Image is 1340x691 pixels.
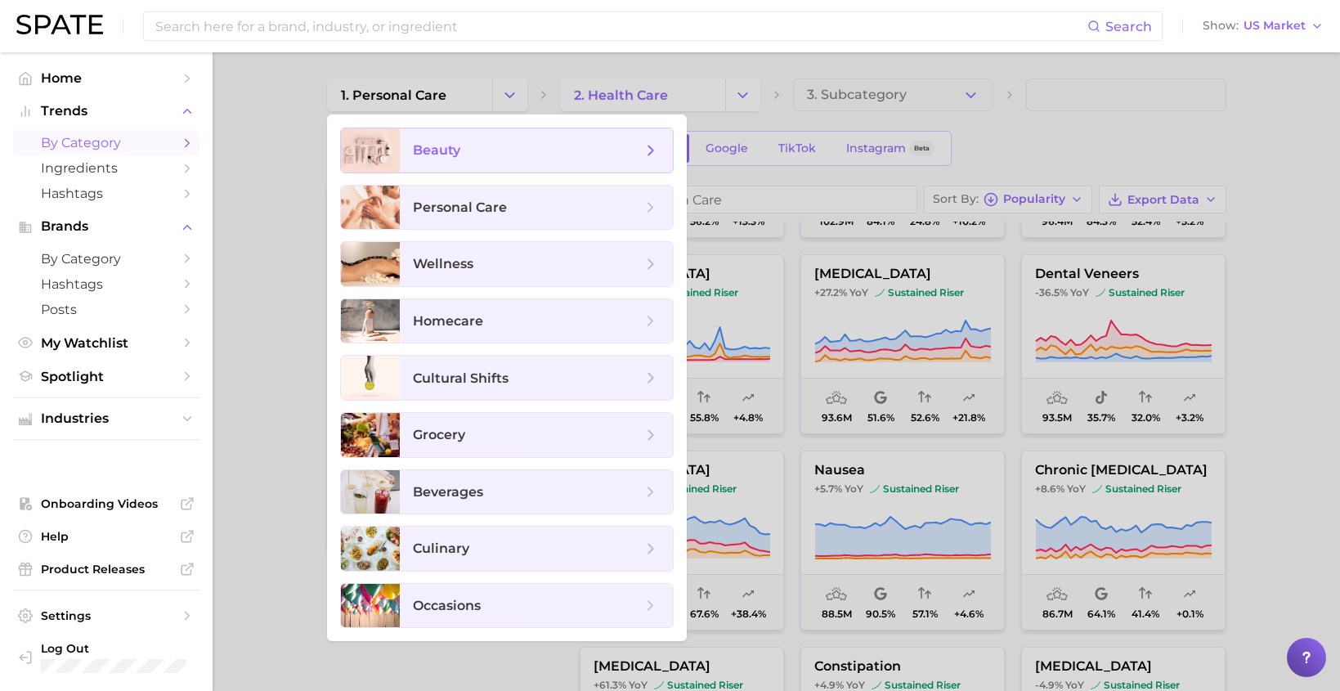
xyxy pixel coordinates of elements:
span: My Watchlist [41,335,172,351]
span: Settings [41,608,172,623]
span: Help [41,529,172,544]
span: by Category [41,251,172,267]
span: US Market [1244,21,1306,30]
span: Spotlight [41,369,172,384]
a: Hashtags [13,271,199,297]
a: Posts [13,297,199,322]
button: Trends [13,99,199,123]
a: Spotlight [13,364,199,389]
span: Industries [41,411,172,426]
span: Posts [41,302,172,317]
a: Help [13,524,199,549]
a: Settings [13,604,199,628]
a: by Category [13,130,199,155]
span: Trends [41,104,172,119]
span: by Category [41,135,172,150]
span: Show [1203,21,1239,30]
a: Home [13,65,199,91]
a: Hashtags [13,181,199,206]
span: Log Out [41,641,186,656]
span: beverages [413,484,483,500]
a: Ingredients [13,155,199,181]
span: occasions [413,598,481,613]
span: beauty [413,142,460,158]
span: culinary [413,541,469,556]
span: Hashtags [41,186,172,201]
span: Brands [41,219,172,234]
a: Log out. Currently logged in with e-mail ashley.yukech@ros.com. [13,636,199,678]
span: grocery [413,427,465,442]
ul: Change Category [327,114,687,641]
a: My Watchlist [13,330,199,356]
span: wellness [413,256,473,271]
span: personal care [413,200,507,215]
span: cultural shifts [413,370,509,386]
button: Industries [13,406,199,431]
span: Ingredients [41,160,172,176]
img: SPATE [16,15,103,34]
span: Hashtags [41,276,172,292]
a: Product Releases [13,557,199,581]
input: Search here for a brand, industry, or ingredient [154,12,1087,40]
button: ShowUS Market [1199,16,1328,37]
span: Onboarding Videos [41,496,172,511]
a: Onboarding Videos [13,491,199,516]
a: by Category [13,246,199,271]
button: Brands [13,214,199,239]
span: homecare [413,313,483,329]
span: Product Releases [41,562,172,577]
span: Home [41,70,172,86]
span: Search [1105,19,1152,34]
